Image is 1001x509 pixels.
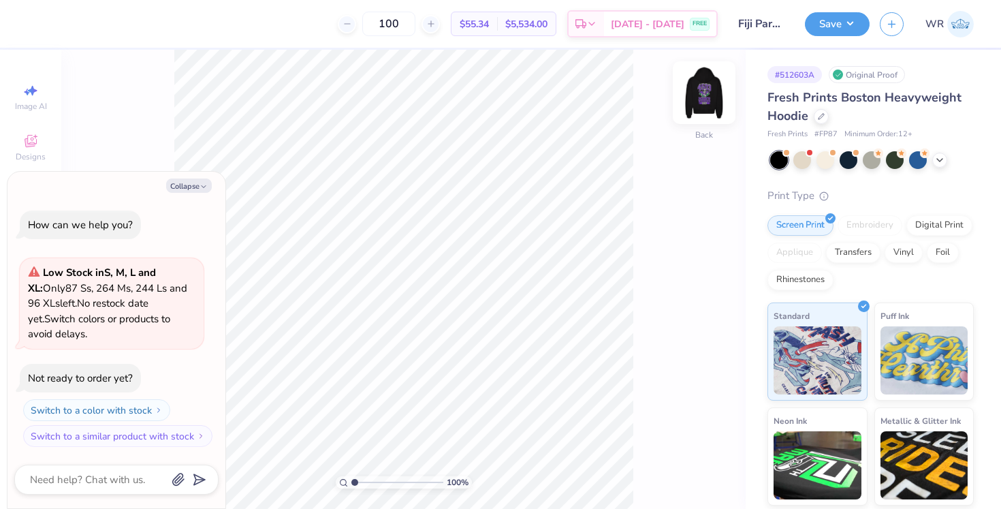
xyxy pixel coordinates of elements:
div: Original Proof [829,66,905,83]
img: Switch to a color with stock [155,406,163,414]
div: Print Type [767,188,974,204]
img: Standard [774,326,861,395]
span: $55.34 [460,17,489,31]
button: Save [805,12,870,36]
div: Foil [927,243,959,263]
button: Collapse [166,179,212,193]
div: How can we help you? [28,218,133,232]
input: Untitled Design [728,10,795,37]
span: No restock date yet. [28,296,148,326]
span: WR [925,16,944,32]
span: $5,534.00 [505,17,547,31]
button: Switch to a similar product with stock [23,425,212,447]
input: – – [362,12,415,36]
img: Puff Ink [880,326,968,395]
span: FREE [693,19,707,29]
div: Digital Print [906,215,972,236]
img: Metallic & Glitter Ink [880,431,968,499]
span: Fresh Prints Boston Heavyweight Hoodie [767,89,962,124]
div: Back [695,129,713,141]
span: [DATE] - [DATE] [611,17,684,31]
img: Back [677,65,731,120]
img: Switch to a similar product with stock [197,432,205,440]
span: Standard [774,309,810,323]
span: Metallic & Glitter Ink [880,414,961,428]
div: Rhinestones [767,270,833,290]
div: # 512603A [767,66,822,83]
span: Puff Ink [880,309,909,323]
div: Vinyl [885,243,923,263]
span: Designs [16,151,46,162]
span: # FP87 [814,129,838,140]
div: Applique [767,243,822,263]
strong: Low Stock in S, M, L and XL : [28,266,156,295]
div: Not ready to order yet? [28,371,133,385]
span: Fresh Prints [767,129,808,140]
span: Minimum Order: 12 + [844,129,912,140]
span: 100 % [447,476,468,489]
span: Image AI [15,101,47,112]
div: Screen Print [767,215,833,236]
img: Neon Ink [774,431,861,499]
span: Neon Ink [774,414,807,428]
button: Switch to a color with stock [23,399,170,421]
a: WR [925,11,974,37]
div: Transfers [826,243,880,263]
div: Embroidery [838,215,902,236]
img: Will Russell [947,11,974,37]
span: Only 87 Ss, 264 Ms, 244 Ls and 96 XLs left. Switch colors or products to avoid delays. [28,266,187,341]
